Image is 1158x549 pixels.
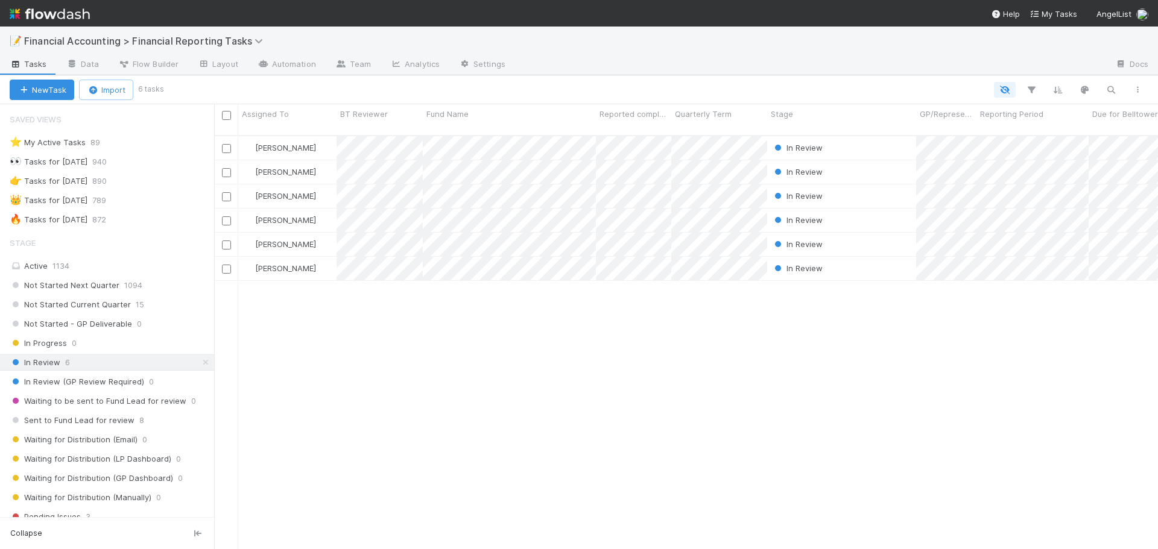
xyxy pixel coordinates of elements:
div: In Review [772,190,823,202]
div: Tasks for [DATE] [10,154,87,169]
span: 1134 [52,261,69,271]
small: 6 tasks [138,84,164,95]
input: Toggle Row Selected [222,192,231,201]
span: [PERSON_NAME] [255,215,316,225]
span: 👀 [10,156,22,166]
span: In Review [772,167,823,177]
span: 0 [72,336,77,351]
span: In Review [772,143,823,152]
a: Layout [188,55,248,75]
span: 8 [139,413,144,428]
span: 890 [92,174,119,189]
div: Tasks for [DATE] [10,193,87,208]
a: Flow Builder [109,55,188,75]
span: 📝 [10,36,22,46]
div: Tasks for [DATE] [10,174,87,189]
span: Waiting to be sent to Fund Lead for review [10,394,186,409]
span: 0 [142,432,147,447]
span: AngelList [1096,9,1131,19]
img: avatar_030f5503-c087-43c2-95d1-dd8963b2926c.png [244,167,253,177]
input: Toggle Row Selected [222,216,231,225]
span: [PERSON_NAME] [255,167,316,177]
input: Toggle Row Selected [222,265,231,274]
img: logo-inverted-e16ddd16eac7371096b0.svg [10,4,90,24]
span: Collapse [10,528,42,539]
span: Saved Views [10,107,62,131]
div: Help [991,8,1020,20]
a: My Tasks [1030,8,1077,20]
span: [PERSON_NAME] [255,239,316,249]
div: In Review [772,166,823,178]
input: Toggle All Rows Selected [222,111,231,120]
a: Analytics [381,55,449,75]
a: Data [57,55,109,75]
button: Import [79,80,133,100]
div: [PERSON_NAME] [243,238,316,250]
div: In Review [772,262,823,274]
input: Toggle Row Selected [222,168,231,177]
button: NewTask [10,80,74,100]
span: Waiting for Distribution (LP Dashboard) [10,451,171,466]
img: avatar_030f5503-c087-43c2-95d1-dd8963b2926c.png [1136,8,1148,20]
span: Sent to Fund Lead for review [10,413,134,428]
span: Waiting for Distribution (Email) [10,432,138,447]
span: 0 [176,451,181,466]
span: 👉 [10,175,22,186]
span: Fund Name [426,108,469,120]
div: [PERSON_NAME] [243,214,316,226]
div: [PERSON_NAME] [243,166,316,178]
span: 0 [149,374,154,389]
div: In Review [772,214,823,226]
span: Tasks [10,58,47,70]
img: avatar_c0d2ec3f-77e2-40ea-8107-ee7bdb5edede.png [244,143,253,152]
span: 👑 [10,195,22,205]
div: Tasks for [DATE] [10,212,87,227]
div: [PERSON_NAME] [243,190,316,202]
span: In Review [772,263,823,273]
span: 0 [178,471,183,486]
span: In Review [10,355,60,370]
span: [PERSON_NAME] [255,143,316,152]
span: 15 [136,297,144,312]
span: BT Reviewer [340,108,388,120]
img: avatar_030f5503-c087-43c2-95d1-dd8963b2926c.png [244,215,253,225]
span: Financial Accounting > Financial Reporting Tasks [24,35,269,47]
img: avatar_030f5503-c087-43c2-95d1-dd8963b2926c.png [244,263,253,273]
div: Active [10,259,211,274]
span: Pending Issues [10,509,81,524]
span: In Review [772,239,823,249]
span: Reported completed by [600,108,668,120]
span: 789 [92,193,118,208]
span: 0 [191,394,196,409]
a: Automation [248,55,326,75]
div: [PERSON_NAME] [243,142,316,154]
span: 6 [65,355,70,370]
span: 89 [90,135,112,150]
span: 🔥 [10,214,22,224]
span: 940 [92,154,119,169]
span: My Tasks [1030,9,1077,19]
span: GP/Representative wants to review [920,108,973,120]
a: Team [326,55,381,75]
span: Waiting for Distribution (Manually) [10,490,151,505]
span: Waiting for Distribution (GP Dashboard) [10,471,173,486]
div: In Review [772,142,823,154]
span: 3 [86,509,90,524]
span: In Review [772,215,823,225]
span: 872 [92,212,118,227]
span: Reporting Period [980,108,1043,120]
span: Stage [10,231,36,255]
span: In Progress [10,336,67,351]
span: In Review (GP Review Required) [10,374,144,389]
a: Docs [1106,55,1158,75]
img: avatar_030f5503-c087-43c2-95d1-dd8963b2926c.png [244,191,253,201]
a: Settings [449,55,515,75]
span: Not Started - GP Deliverable [10,316,132,331]
span: 0 [156,490,161,505]
span: Assigned To [242,108,289,120]
div: [PERSON_NAME] [243,262,316,274]
span: 1094 [124,278,142,293]
span: Quarterly Term [675,108,732,120]
span: Not Started Current Quarter [10,297,131,312]
span: Flow Builder [118,58,179,70]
